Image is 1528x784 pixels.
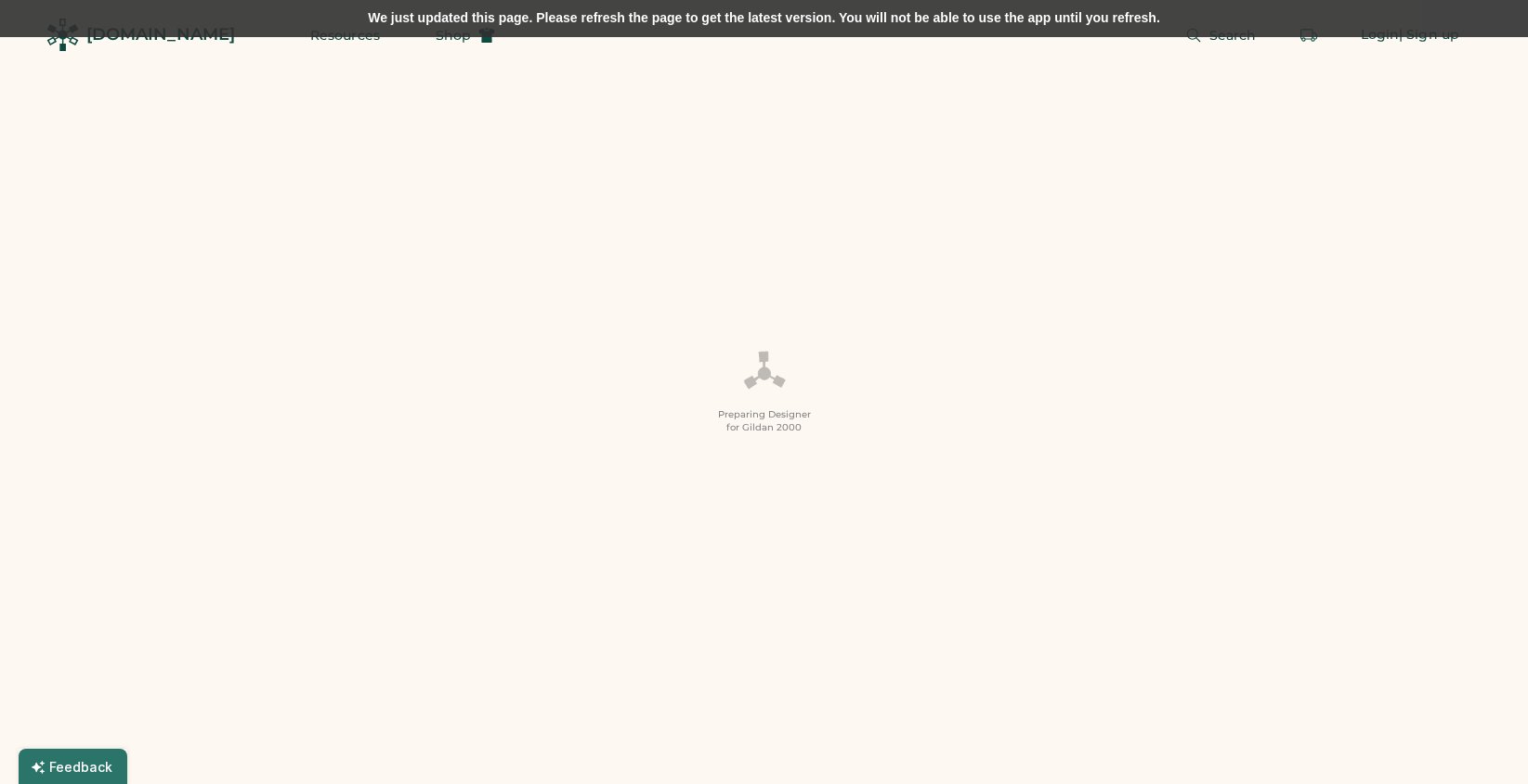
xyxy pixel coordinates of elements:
span: Shop [436,29,471,42]
img: Platens-Black-Loader-Spin-rich%20black.webp [742,350,787,396]
span: Search [1209,29,1257,42]
div: Preparing Designer for Gildan 2000 [718,408,811,434]
iframe: Front Chat [1440,700,1520,780]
